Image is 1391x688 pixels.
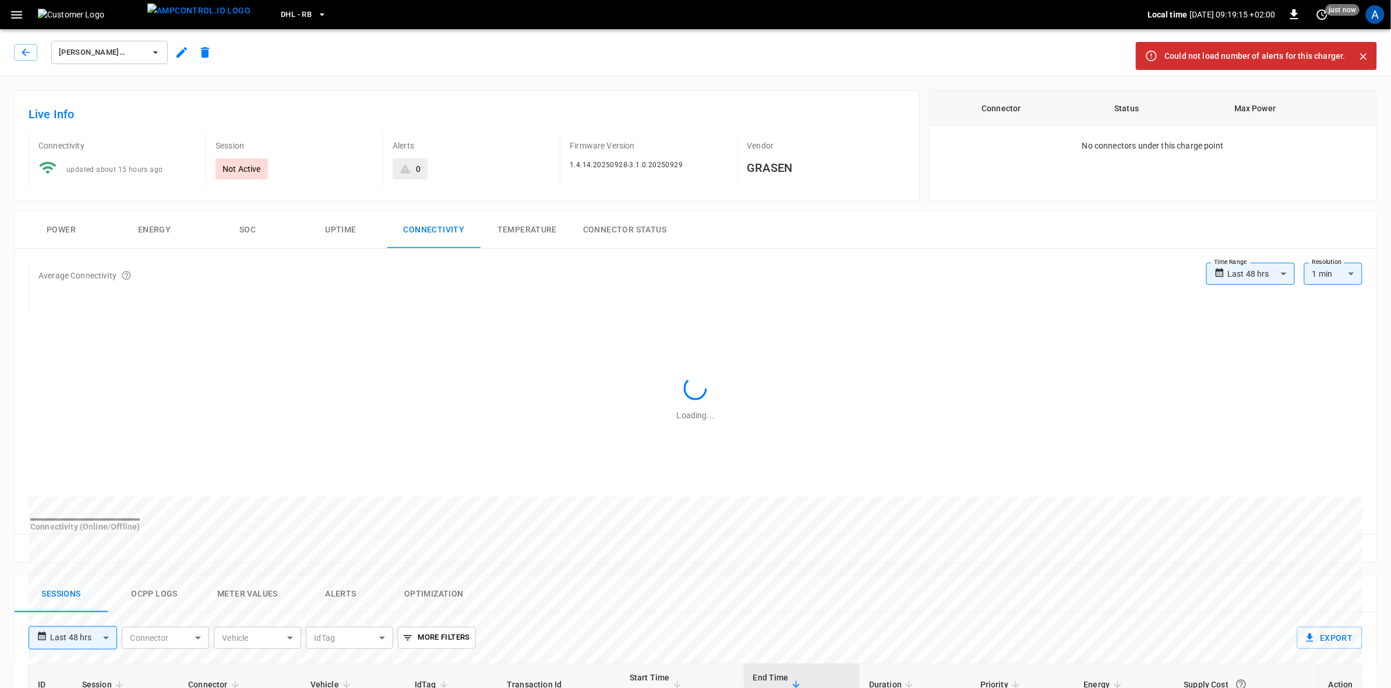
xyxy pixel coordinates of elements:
[1297,627,1362,649] button: Export
[574,211,676,249] button: Connector Status
[51,41,168,64] button: [PERSON_NAME] 240kW
[393,140,550,151] p: Alerts
[570,140,728,151] p: Firmware Version
[294,576,387,613] button: Alerts
[29,105,905,124] h6: Live Info
[276,3,331,26] button: DHL - RB
[1366,5,1385,24] div: profile-icon
[108,211,201,249] button: Energy
[398,627,475,649] button: More Filters
[66,165,163,174] span: updated about 15 hours ago
[747,140,905,151] p: Vendor
[747,158,905,177] h6: GRASEN
[481,211,574,249] button: Temperature
[1180,91,1330,126] th: Max Power
[201,576,294,613] button: Meter Values
[281,8,312,22] span: DHL - RB
[570,161,683,169] span: 1.4.14.20250928-3.1.0.20250929
[50,627,117,649] div: Last 48 hrs
[930,91,1074,126] th: Connector
[59,46,145,59] span: [PERSON_NAME] 240kW
[1165,45,1346,66] div: Could not load number of alerts for this charger.
[677,411,714,420] span: Loading...
[15,211,108,249] button: Power
[930,91,1376,126] table: connector table
[1304,263,1362,285] div: 1 min
[1190,9,1276,20] p: [DATE] 09:19:15 +02:00
[1082,140,1224,151] p: No connectors under this charge point
[201,211,294,249] button: SOC
[15,576,108,613] button: Sessions
[216,140,373,151] p: Session
[1148,9,1188,20] p: Local time
[108,576,201,613] button: Ocpp logs
[1312,257,1341,267] label: Resolution
[147,3,250,18] img: ampcontrol.io logo
[387,211,481,249] button: Connectivity
[387,576,481,613] button: Optimization
[38,140,196,151] p: Connectivity
[294,211,387,249] button: Uptime
[223,163,261,175] p: Not Active
[416,163,421,175] div: 0
[1074,91,1181,126] th: Status
[1355,48,1372,65] button: Close
[38,270,116,281] p: Average Connectivity
[38,9,143,20] img: Customer Logo
[1215,257,1247,267] label: Time Range
[1326,4,1360,16] span: just now
[1228,263,1295,285] div: Last 48 hrs
[1313,5,1332,24] button: set refresh interval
